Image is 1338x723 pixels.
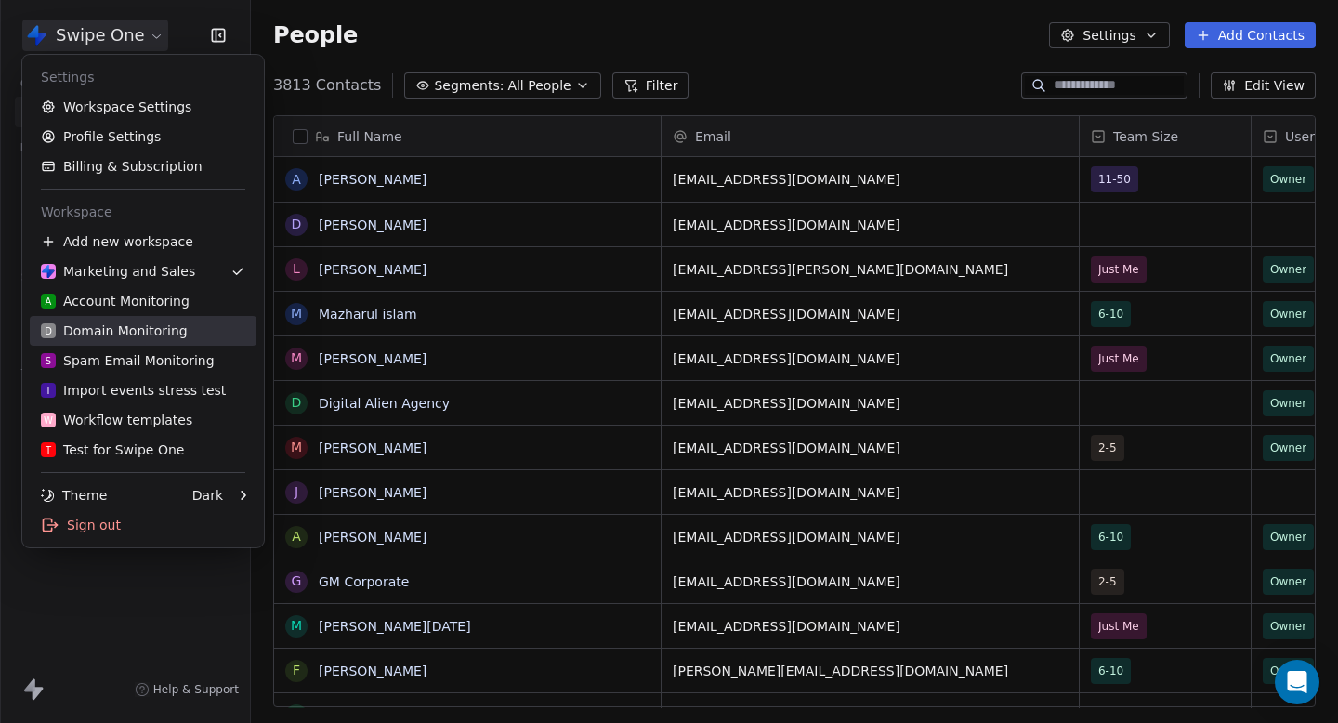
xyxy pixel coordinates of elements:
a: Profile Settings [30,122,256,151]
div: Account Monitoring [41,292,190,310]
div: Domain Monitoring [41,322,188,340]
div: Import events stress test [41,381,226,400]
span: T [46,443,51,457]
a: Workspace Settings [30,92,256,122]
span: W [44,414,53,427]
img: Swipe%20One%20Logo%201-1.svg [41,264,56,279]
span: D [45,324,52,338]
div: Dark [192,486,223,505]
div: Sign out [30,510,256,540]
a: Billing & Subscription [30,151,256,181]
div: Theme [41,486,107,505]
span: A [46,295,52,309]
span: I [47,384,50,398]
div: Workflow templates [41,411,192,429]
div: Test for Swipe One [41,440,184,459]
div: Workspace [30,197,256,227]
div: Add new workspace [30,227,256,256]
span: S [46,354,51,368]
div: Settings [30,62,256,92]
div: Spam Email Monitoring [41,351,215,370]
div: Marketing and Sales [41,262,195,281]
